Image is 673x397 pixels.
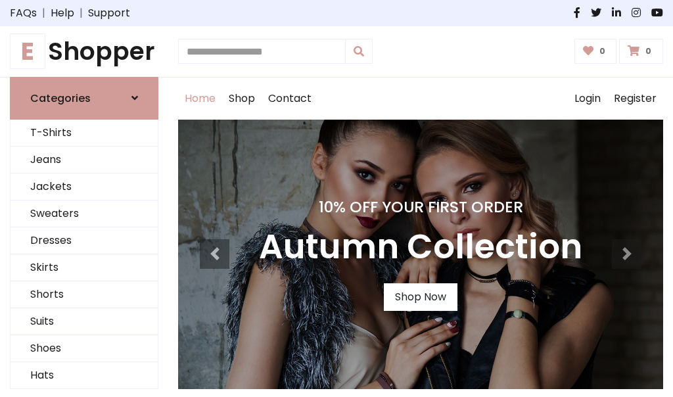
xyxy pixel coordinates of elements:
[30,92,91,105] h6: Categories
[596,45,609,57] span: 0
[607,78,663,120] a: Register
[37,5,51,21] span: |
[11,227,158,254] a: Dresses
[74,5,88,21] span: |
[11,335,158,362] a: Shoes
[11,308,158,335] a: Suits
[11,200,158,227] a: Sweaters
[10,77,158,120] a: Categories
[11,147,158,174] a: Jeans
[10,37,158,66] a: EShopper
[11,254,158,281] a: Skirts
[384,283,457,311] a: Shop Now
[642,45,655,57] span: 0
[178,78,222,120] a: Home
[11,362,158,389] a: Hats
[11,174,158,200] a: Jackets
[10,37,158,66] h1: Shopper
[51,5,74,21] a: Help
[259,198,582,216] h4: 10% Off Your First Order
[10,5,37,21] a: FAQs
[574,39,617,64] a: 0
[11,120,158,147] a: T-Shirts
[619,39,663,64] a: 0
[10,34,45,69] span: E
[262,78,318,120] a: Contact
[11,281,158,308] a: Shorts
[88,5,130,21] a: Support
[568,78,607,120] a: Login
[222,78,262,120] a: Shop
[259,227,582,268] h3: Autumn Collection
